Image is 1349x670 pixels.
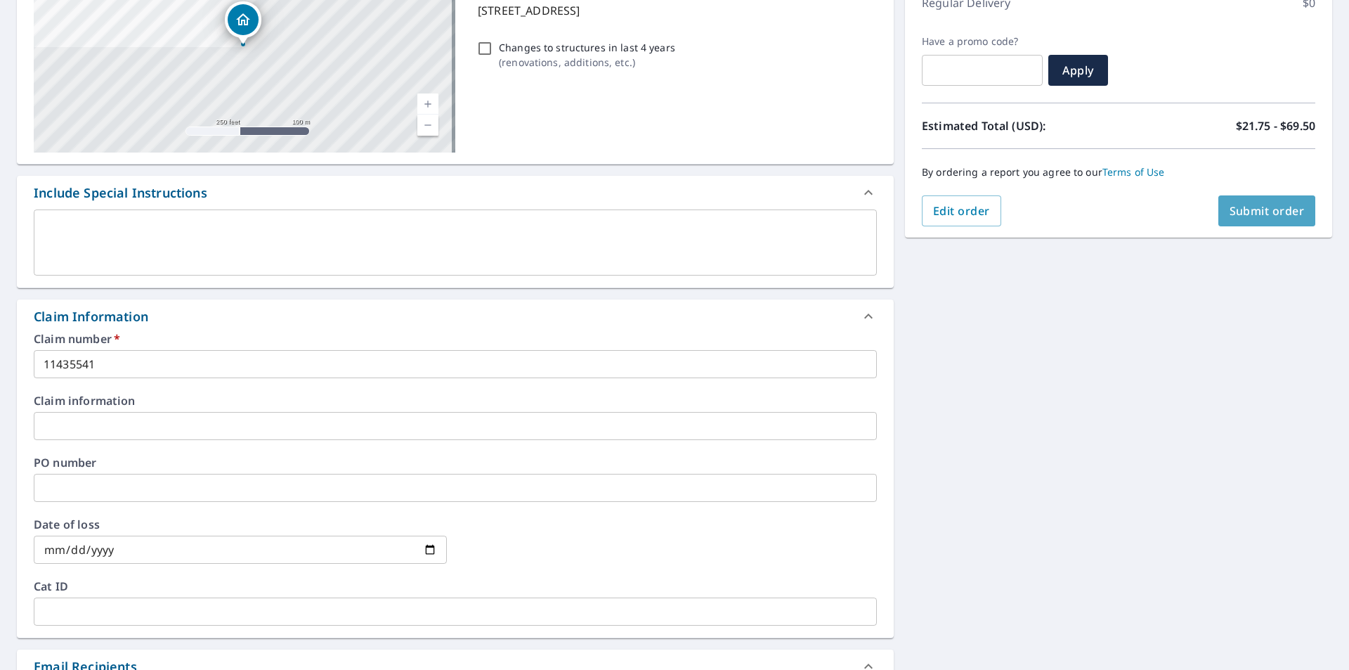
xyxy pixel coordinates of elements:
p: [STREET_ADDRESS] [478,2,871,19]
a: Current Level 17, Zoom In [417,94,438,115]
label: Have a promo code? [922,35,1043,48]
span: Submit order [1230,203,1305,219]
label: Date of loss [34,519,447,530]
a: Terms of Use [1102,165,1165,179]
div: Claim Information [17,299,894,333]
div: Claim Information [34,307,148,326]
div: Dropped pin, building 1, Residential property, 109 Palm Grv Savannah, GA 31410 [225,1,261,45]
span: Edit order [933,203,990,219]
p: ( renovations, additions, etc. ) [499,55,675,70]
div: Include Special Instructions [34,183,207,202]
label: Cat ID [34,581,877,592]
button: Submit order [1218,195,1316,226]
p: By ordering a report you agree to our [922,166,1315,179]
button: Edit order [922,195,1001,226]
span: Apply [1060,63,1097,78]
p: $21.75 - $69.50 [1236,117,1315,134]
p: Estimated Total (USD): [922,117,1119,134]
a: Current Level 17, Zoom Out [417,115,438,136]
label: Claim number [34,333,877,344]
label: Claim information [34,395,877,406]
p: Changes to structures in last 4 years [499,40,675,55]
div: Include Special Instructions [17,176,894,210]
button: Apply [1048,55,1108,86]
label: PO number [34,457,877,468]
